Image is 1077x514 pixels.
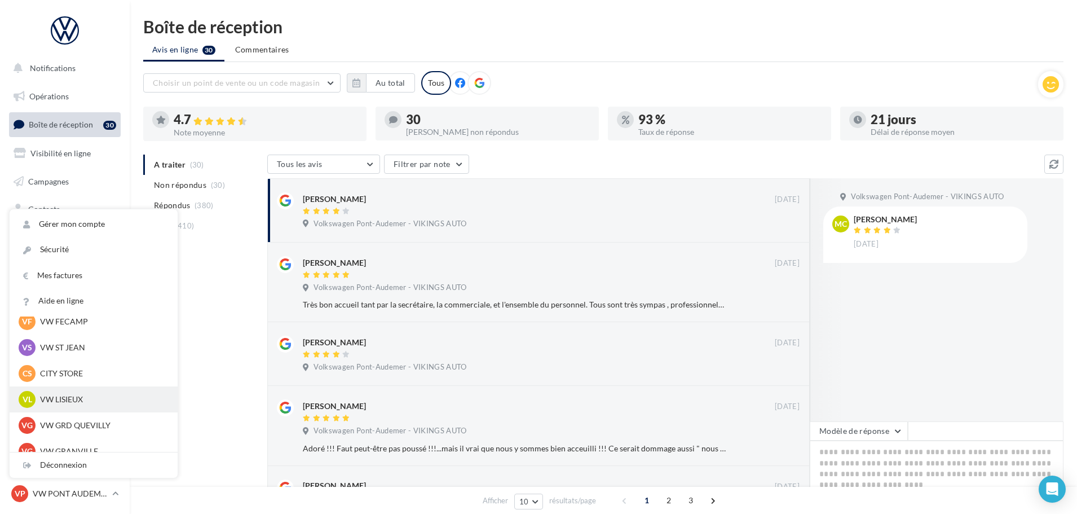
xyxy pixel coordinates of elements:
span: Commentaires [235,44,289,55]
span: [DATE] [775,195,800,205]
a: Calendrier [7,254,123,278]
span: Répondus [154,200,191,211]
span: CS [23,368,32,379]
div: [PERSON_NAME] [854,216,917,223]
div: Adoré !!! Faut peut-être pas poussé !!!...mais il vrai que nous y sommes bien acceuilli !!! Ce se... [303,443,726,454]
span: Choisir un point de vente ou un code magasin [153,78,320,87]
p: VW ST JEAN [40,342,164,353]
div: [PERSON_NAME] [303,337,366,348]
div: 30 [406,113,590,126]
span: [DATE] [854,239,879,249]
div: Open Intercom Messenger [1039,476,1066,503]
span: résultats/page [549,495,596,506]
span: Campagnes [28,176,69,186]
p: VW FECAMP [40,316,164,327]
span: VF [22,316,32,327]
div: 30 [103,121,116,130]
a: Visibilité en ligne [7,142,123,165]
a: Mes factures [10,263,178,288]
a: Campagnes DataOnDemand [7,319,123,353]
button: Filtrer par note [384,155,469,174]
a: Aide en ligne [10,288,178,314]
a: Sécurité [10,237,178,262]
span: 2 [660,491,678,509]
a: Médiathèque [7,226,123,249]
span: VL [23,394,32,405]
span: VP [15,488,25,499]
a: Contacts [7,197,123,221]
span: Volkswagen Pont-Audemer - VIKINGS AUTO [314,283,466,293]
div: Délai de réponse moyen [871,128,1054,136]
p: VW GRD QUEVILLY [40,420,164,431]
span: (410) [175,221,195,230]
div: 93 % [638,113,822,126]
span: (380) [195,201,214,210]
button: Au total [366,73,415,93]
button: Notifications [7,56,118,80]
span: Opérations [29,91,69,101]
span: Volkswagen Pont-Audemer - VIKINGS AUTO [314,219,466,229]
span: 10 [519,497,529,506]
div: Déconnexion [10,453,178,478]
div: 21 jours [871,113,1054,126]
div: Tous [421,71,451,95]
div: Taux de réponse [638,128,822,136]
button: 10 [514,494,543,509]
p: VW LISIEUX [40,394,164,405]
span: (30) [211,181,225,190]
span: [DATE] [775,338,800,348]
span: Tous les avis [277,159,323,169]
button: Au total [347,73,415,93]
span: VG [21,446,33,457]
button: Choisir un point de vente ou un code magasin [143,73,341,93]
div: [PERSON_NAME] [303,194,366,205]
span: Non répondus [154,179,206,191]
span: [DATE] [775,258,800,269]
div: Boîte de réception [143,18,1063,35]
p: CITY STORE [40,368,164,379]
span: Boîte de réception [29,120,93,129]
span: Afficher [483,495,508,506]
span: Volkswagen Pont-Audemer - VIKINGS AUTO [314,426,466,436]
span: Volkswagen Pont-Audemer - VIKINGS AUTO [314,362,466,372]
button: Modèle de réponse [810,421,908,441]
a: Gérer mon compte [10,212,178,237]
div: Note moyenne [174,129,357,137]
p: VW PONT AUDEMER [33,488,108,499]
div: 4.7 [174,113,357,126]
p: VW GRANVILLE [40,446,164,457]
a: Opérations [7,85,123,108]
span: VS [22,342,32,353]
span: Notifications [30,63,76,73]
a: Boîte de réception30 [7,112,123,137]
span: Volkswagen Pont-Audemer - VIKINGS AUTO [851,192,1004,202]
a: PLV et print personnalisable [7,282,123,315]
span: MC [835,218,847,230]
a: Campagnes [7,170,123,194]
span: 3 [682,491,700,509]
div: [PERSON_NAME] [303,480,366,491]
div: [PERSON_NAME] non répondus [406,128,590,136]
span: [DATE] [775,402,800,412]
div: [PERSON_NAME] [303,401,366,412]
div: [PERSON_NAME] [303,257,366,269]
span: [DATE] [775,482,800,492]
a: VP VW PONT AUDEMER [9,483,121,504]
span: VG [21,420,33,431]
span: Contacts [28,204,60,214]
span: Visibilité en ligne [30,148,91,158]
span: 1 [638,491,656,509]
div: Très bon accueil tant par la secrétaire, la commerciale, et l'ensemble du personnel. Tous sont tr... [303,299,726,310]
button: Tous les avis [267,155,380,174]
